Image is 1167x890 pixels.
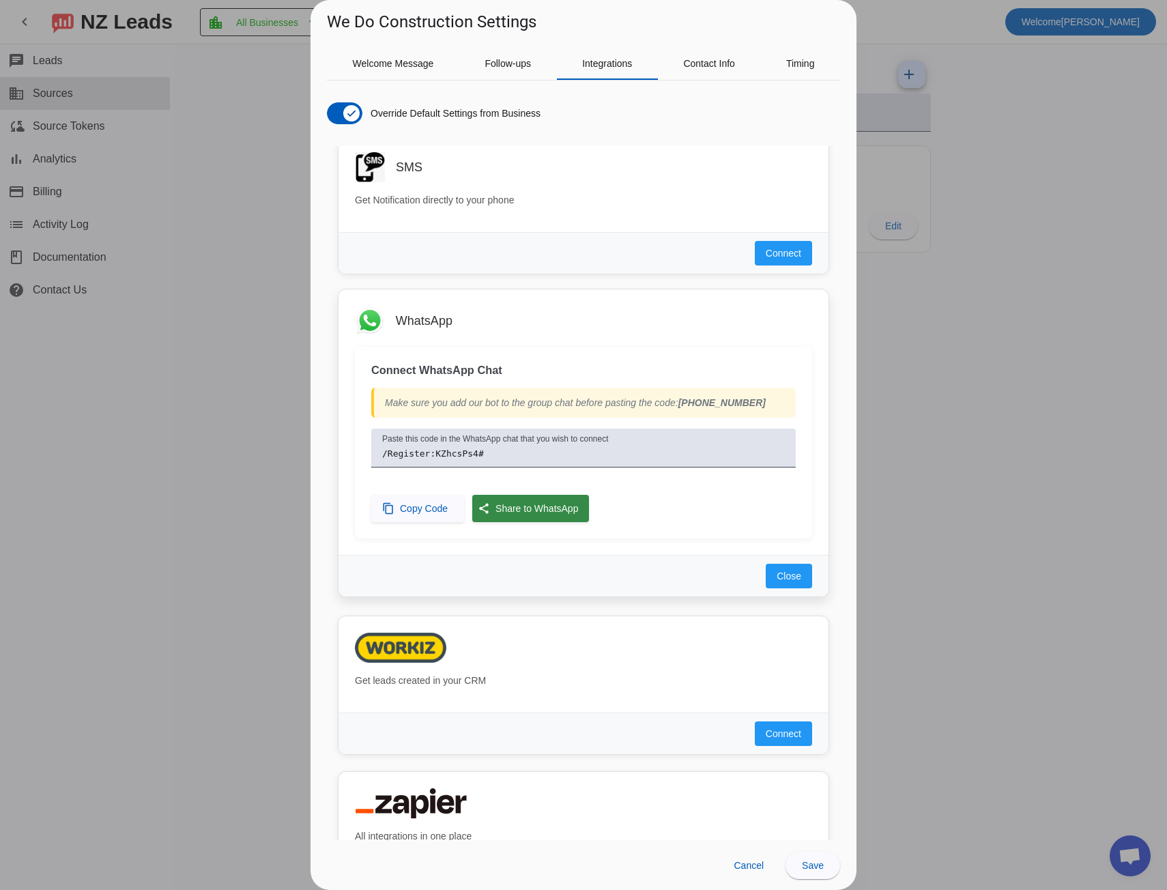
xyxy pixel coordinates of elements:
span: Close [777,569,801,583]
button: Connect [755,721,812,746]
label: Override Default Settings from Business [368,106,541,120]
button: Close [766,564,812,588]
h3: Connect WhatsApp Chat [371,363,796,377]
p: Get leads created in your CRM [355,674,812,688]
h3: WhatsApp [396,314,452,328]
p: Get Notification directly to your phone [355,193,812,207]
button: Copy Code [371,495,464,522]
mat-icon: content_copy [382,502,394,515]
p: All integrations in one place [355,829,812,844]
span: Save [802,860,824,871]
span: Integrations [582,59,632,68]
mat-label: Paste this code in the WhatsApp chat that you wish to connect [382,435,609,444]
span: Connect [766,727,801,741]
button: Cancel [723,852,775,879]
img: WhatsApp [355,306,385,336]
a: Share to WhatsApp [472,495,589,522]
div: Make sure you add our bot to the group chat before pasting the code: [371,388,796,418]
span: Cancel [734,860,764,871]
span: Connect [766,246,801,260]
span: Contact Info [683,59,735,68]
button: Save [786,852,840,879]
h3: SMS [396,160,422,174]
mat-icon: share [478,502,490,515]
span: Follow-ups [485,59,531,68]
span: Welcome Message [353,59,434,68]
span: Copy Code [400,502,448,515]
span: Timing [786,59,815,68]
h1: We Do Construction Settings [327,11,536,33]
img: SMS [355,152,385,182]
span: Share to WhatsApp [495,496,578,521]
button: Connect [755,241,812,265]
b: [PHONE_NUMBER] [678,397,766,408]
